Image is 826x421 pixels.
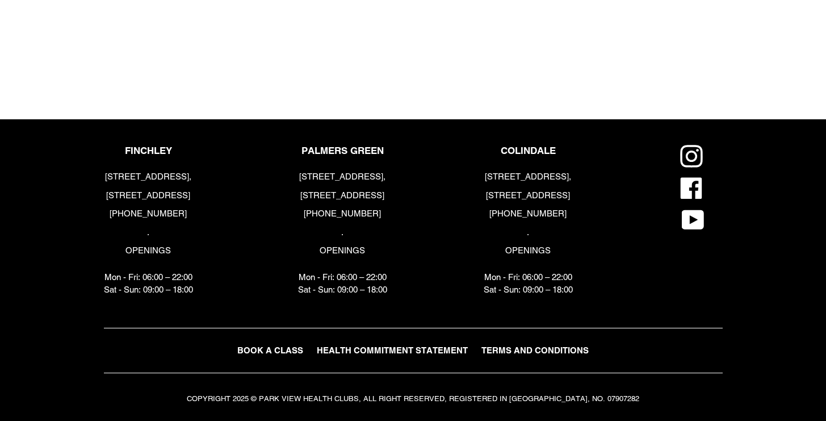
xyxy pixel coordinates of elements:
small: COPYRIGHT 2025 © PARK VIEW HEALTH CLUBS, ALL RIGHT RESERVED, REGISTERED IN [GEOGRAPHIC_DATA], NO.... [187,394,639,403]
p: [PHONE_NUMBER] [104,207,193,220]
p: OPENINGS [484,244,573,257]
p: [STREET_ADDRESS], [298,170,387,184]
p: [PHONE_NUMBER] [298,207,387,220]
p: . [104,226,193,239]
a: BOOK A CLASS [232,343,309,359]
p: [STREET_ADDRESS] [104,189,193,202]
p: [STREET_ADDRESS] [484,189,573,202]
p: [STREET_ADDRESS], [104,170,193,184]
p: [PHONE_NUMBER] [484,207,573,220]
a: TERMS AND CONDITIONS [476,343,594,359]
p: Mon - Fri: 06:00 – 22:00 Sat - Sun: 09:00 – 18:00 [104,271,193,297]
p: . [484,226,573,239]
p: PALMERS GREEN [298,145,387,156]
a: HEALTH COMMITMENT STATEMENT [311,343,473,359]
p: Mon - Fri: 06:00 – 22:00 Sat - Sun: 09:00 – 18:00 [298,271,387,297]
p: [STREET_ADDRESS], [484,170,573,184]
span: HEALTH COMMITMENT STATEMENT [317,345,468,355]
p: COLINDALE [484,145,573,156]
p: OPENINGS [104,244,193,257]
p: [STREET_ADDRESS] [298,189,387,202]
p: . [298,226,387,239]
p: Mon - Fri: 06:00 – 22:00 Sat - Sun: 09:00 – 18:00 [484,271,573,297]
span: TERMS AND CONDITIONS [481,345,589,355]
p: FINCHLEY [104,145,193,156]
span: BOOK A CLASS [237,345,303,355]
p: OPENINGS [298,244,387,257]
